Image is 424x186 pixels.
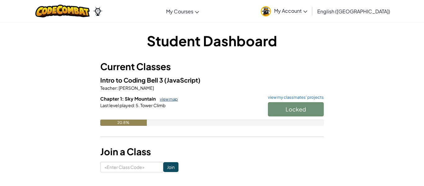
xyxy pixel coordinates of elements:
span: My Courses [166,8,193,15]
span: English ([GEOGRAPHIC_DATA]) [317,8,390,15]
span: : [134,102,135,108]
a: view my classmates' projects [265,95,324,99]
div: 20.8% [100,120,147,126]
input: <Enter Class Code> [100,162,163,172]
span: (JavaScript) [164,76,201,84]
img: Ozaria [93,7,103,16]
a: English ([GEOGRAPHIC_DATA]) [314,3,393,20]
span: Teacher [100,85,117,91]
input: Join [163,162,178,172]
span: Chapter 1: Sky Mountain [100,96,157,102]
span: : [117,85,118,91]
span: My Account [274,7,307,14]
a: My Account [258,1,310,21]
span: Last level played [100,102,134,108]
h3: Current Classes [100,60,324,74]
span: Tower Climb [140,102,165,108]
span: 5. [135,102,140,108]
span: [PERSON_NAME] [118,85,154,91]
img: CodeCombat logo [35,5,90,17]
h3: Join a Class [100,145,324,159]
h1: Student Dashboard [100,31,324,50]
a: My Courses [163,3,202,20]
a: view map [157,97,178,102]
img: avatar [261,6,271,16]
span: Intro to Coding Bell 3 [100,76,164,84]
